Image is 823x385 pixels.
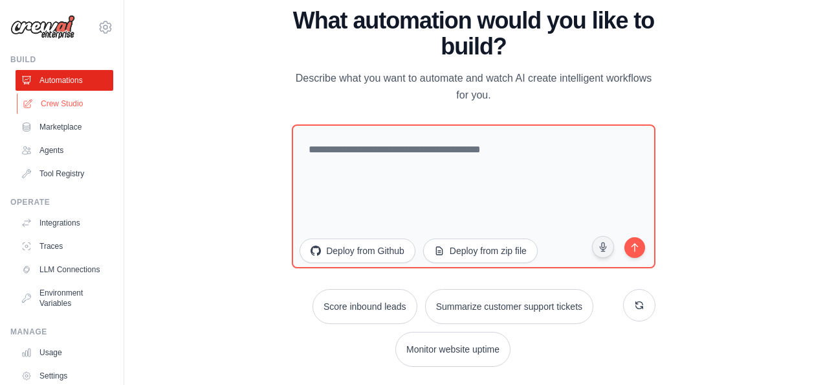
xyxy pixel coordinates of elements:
[16,213,113,233] a: Integrations
[395,332,510,367] button: Monitor website uptime
[17,93,115,114] a: Crew Studio
[292,8,655,60] h1: What automation would you like to build?
[16,117,113,137] a: Marketplace
[292,70,655,104] p: Describe what you want to automate and watch AI create intelligent workflows for you.
[423,239,538,263] button: Deploy from zip file
[425,289,593,324] button: Summarize customer support tickets
[758,323,823,385] iframe: Chat Widget
[16,342,113,363] a: Usage
[10,15,75,40] img: Logo
[16,70,113,91] a: Automations
[16,259,113,280] a: LLM Connections
[10,197,113,207] div: Operate
[16,140,113,161] a: Agents
[313,289,417,324] button: Score inbound leads
[300,239,415,263] button: Deploy from Github
[16,283,113,314] a: Environment Variables
[10,327,113,337] div: Manage
[16,236,113,257] a: Traces
[16,163,113,184] a: Tool Registry
[10,54,113,65] div: Build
